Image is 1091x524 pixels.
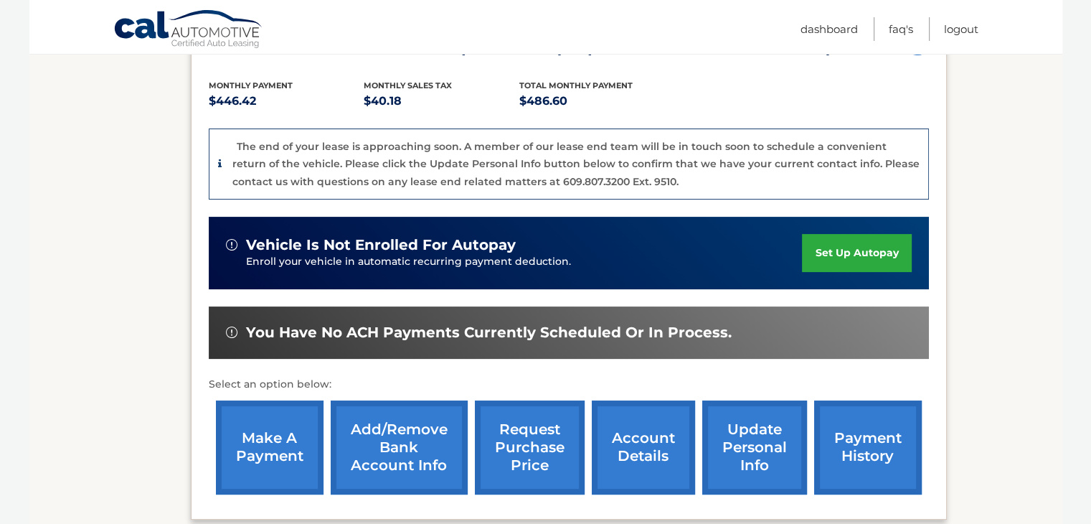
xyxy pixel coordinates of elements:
[944,17,978,41] a: Logout
[232,140,920,188] p: The end of your lease is approaching soon. A member of our lease end team will be in touch soon t...
[364,80,452,90] span: Monthly sales Tax
[113,9,264,51] a: Cal Automotive
[209,80,293,90] span: Monthly Payment
[814,401,922,495] a: payment history
[246,324,732,342] span: You have no ACH payments currently scheduled or in process.
[209,91,364,111] p: $446.42
[475,401,585,495] a: request purchase price
[209,376,929,393] p: Select an option below:
[226,327,237,338] img: alert-white.svg
[519,80,633,90] span: Total Monthly Payment
[331,401,468,495] a: Add/Remove bank account info
[364,91,519,111] p: $40.18
[802,234,911,272] a: set up autopay
[800,17,858,41] a: Dashboard
[889,17,913,41] a: FAQ's
[216,401,323,495] a: make a payment
[246,236,516,254] span: vehicle is not enrolled for autopay
[519,91,675,111] p: $486.60
[702,401,807,495] a: update personal info
[592,401,695,495] a: account details
[226,239,237,251] img: alert-white.svg
[246,254,803,270] p: Enroll your vehicle in automatic recurring payment deduction.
